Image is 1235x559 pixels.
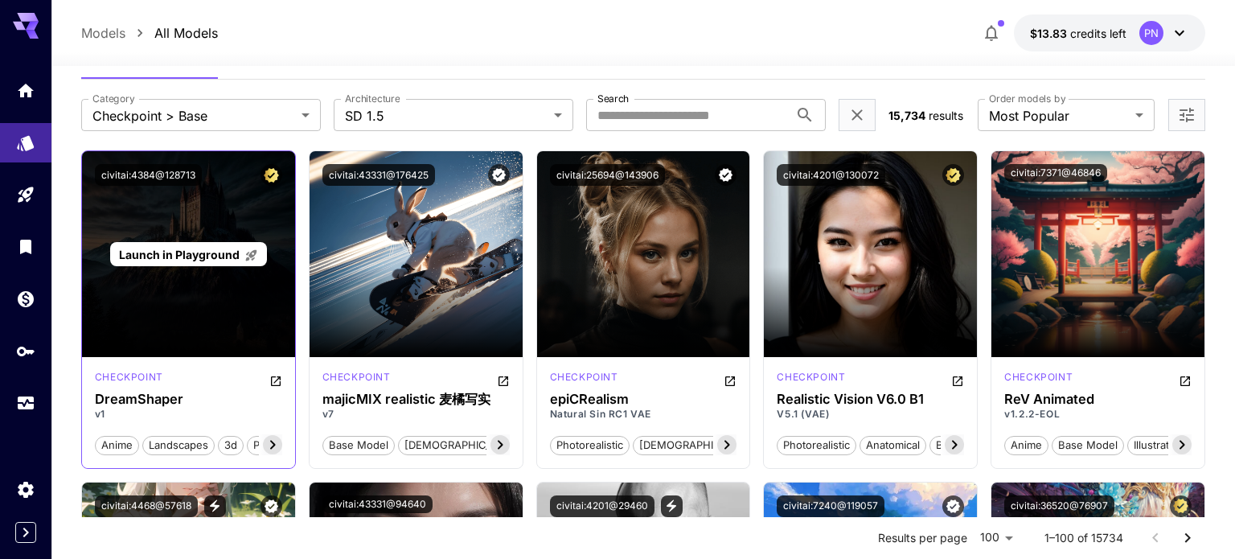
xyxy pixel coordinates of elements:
[778,438,855,454] span: photorealistic
[81,23,125,43] a: Models
[989,92,1065,105] label: Order models by
[261,495,282,517] button: Verified working
[860,438,925,454] span: anatomical
[322,392,510,407] h3: majicMIX realistic 麦橘写实
[777,407,964,421] p: V5.1 (VAE)
[1177,105,1196,125] button: Open more filters
[1004,407,1192,421] p: v1.2.2-EOL
[142,434,215,455] button: landscapes
[550,370,618,384] p: checkpoint
[322,164,435,186] button: civitai:43331@176425
[16,341,35,361] div: API Keys
[488,164,510,186] button: Verified working
[497,370,510,389] button: Open in CivitAI
[1014,14,1205,51] button: $13.83457PN
[929,434,1002,455] button: base model
[345,106,548,125] span: SD 1.5
[929,109,963,122] span: results
[777,370,845,384] p: checkpoint
[15,522,36,543] button: Expand sidebar
[951,370,964,389] button: Open in CivitAI
[878,530,967,546] p: Results per page
[1004,370,1073,389] div: SD 1.5
[930,438,1001,454] span: base model
[95,370,163,389] div: SD 1.5
[16,128,35,148] div: Models
[1171,522,1204,554] button: Go to next page
[81,23,218,43] nav: breadcrumb
[96,438,138,454] span: anime
[323,438,394,454] span: base model
[1128,438,1190,454] span: illustration
[16,289,35,309] div: Wallet
[269,370,282,389] button: Open in CivitAI
[597,92,629,105] label: Search
[1005,438,1048,454] span: anime
[974,526,1019,549] div: 100
[1139,21,1163,45] div: PN
[95,370,163,384] p: checkpoint
[888,109,925,122] span: 15,734
[1004,164,1107,182] button: civitai:7371@46846
[322,407,510,421] p: v7
[551,438,629,454] span: photorealistic
[550,434,630,455] button: photorealistic
[247,434,326,455] button: photorealistic
[154,23,218,43] a: All Models
[1127,434,1191,455] button: illustration
[261,164,282,186] button: Certified Model – Vetted for best performance and includes a commercial license.
[110,242,267,267] a: Launch in Playground
[860,434,926,455] button: anatomical
[322,434,395,455] button: base model
[119,248,240,261] span: Launch in Playground
[1030,27,1070,40] span: $13.83
[219,438,243,454] span: 3d
[399,438,527,454] span: [DEMOGRAPHIC_DATA]
[1004,392,1192,407] h3: ReV Animated
[777,434,856,455] button: photorealistic
[204,495,226,517] button: View trigger words
[322,370,391,384] p: checkpoint
[550,164,665,186] button: civitai:25694@143906
[322,370,391,389] div: SD 1.5
[1004,370,1073,384] p: checkpoint
[1170,495,1192,517] button: Certified Model – Vetted for best performance and includes a commercial license.
[16,393,35,413] div: Usage
[1052,438,1123,454] span: base model
[322,495,433,513] button: civitai:43331@94640
[143,438,214,454] span: landscapes
[1004,495,1114,517] button: civitai:36520@76907
[1030,25,1126,42] div: $13.83457
[1070,27,1126,40] span: credits left
[550,392,737,407] h3: epiCRealism
[95,407,282,421] p: v1
[95,434,139,455] button: anime
[550,407,737,421] p: Natural Sin RC1 VAE
[345,92,400,105] label: Architecture
[777,370,845,389] div: SD 1.5
[398,434,527,455] button: [DEMOGRAPHIC_DATA]
[942,495,964,517] button: Verified working
[847,105,867,125] button: Clear filters (2)
[633,434,762,455] button: [DEMOGRAPHIC_DATA]
[777,392,964,407] h3: Realistic Vision V6.0 B1
[724,370,736,389] button: Open in CivitAI
[16,80,35,101] div: Home
[777,164,885,186] button: civitai:4201@130072
[95,392,282,407] h3: DreamShaper
[218,434,244,455] button: 3d
[95,495,198,517] button: civitai:4468@57618
[550,495,654,517] button: civitai:4201@29460
[1044,530,1123,546] p: 1–100 of 15734
[16,185,35,205] div: Playground
[1052,434,1124,455] button: base model
[989,106,1129,125] span: Most Popular
[1004,434,1048,455] button: anime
